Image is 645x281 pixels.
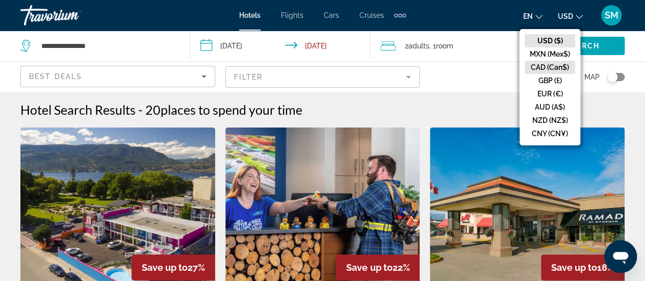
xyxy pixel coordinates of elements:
button: MXN (Mex$) [525,47,575,61]
span: Room [436,42,453,50]
a: Flights [281,11,303,19]
span: Save up to [551,262,597,273]
span: SM [605,10,618,20]
h2: 20 [145,102,302,117]
button: User Menu [598,5,625,26]
button: Toggle map [600,72,625,82]
div: 18% [541,254,625,280]
button: CNY (CN¥) [525,127,575,140]
button: USD ($) [525,34,575,47]
span: , 1 [429,39,453,53]
div: 22% [336,254,420,280]
button: GBP (£) [525,74,575,87]
a: Hotels [239,11,261,19]
a: Cruises [359,11,384,19]
span: en [523,12,533,20]
h1: Hotel Search Results [20,102,136,117]
iframe: Button to launch messaging window [604,240,637,273]
span: Map [584,70,600,84]
span: Adults [408,42,429,50]
button: Filter [225,66,420,88]
a: Cars [324,11,339,19]
mat-select: Sort by [29,70,207,83]
button: EUR (€) [525,87,575,100]
span: places to spend your time [161,102,302,117]
button: Change currency [558,9,583,23]
button: Check-in date: Dec 24, 2025 Check-out date: Jan 1, 2026 [190,31,370,61]
span: USD [558,12,573,20]
button: NZD (NZ$) [525,114,575,127]
button: Change language [523,9,543,23]
span: Save up to [142,262,188,273]
a: Travorium [20,2,122,29]
span: 2 [405,39,429,53]
button: Extra navigation items [394,7,406,23]
span: Save up to [346,262,392,273]
button: CAD (Can$) [525,61,575,74]
div: 27% [132,254,215,280]
span: - [138,102,143,117]
button: AUD (A$) [525,100,575,114]
span: Best Deals [29,72,82,81]
button: Travelers: 2 adults, 0 children [370,31,540,61]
